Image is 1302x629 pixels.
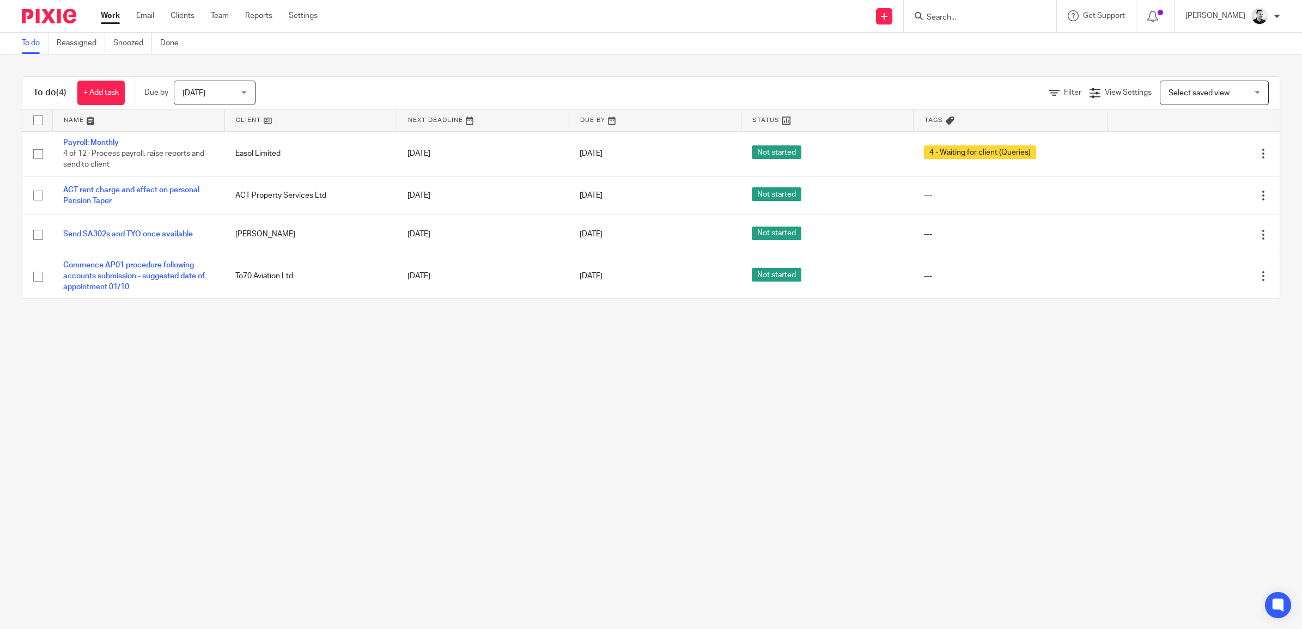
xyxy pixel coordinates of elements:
span: [DATE] [580,150,603,157]
a: Clients [171,10,194,21]
a: To do [22,33,48,54]
input: Search [926,13,1024,23]
a: Reassigned [57,33,105,54]
td: [DATE] [397,254,569,298]
span: Get Support [1083,12,1125,20]
a: Payroll: Monthly [63,139,119,146]
td: To70 Aviation Ltd [224,254,397,298]
p: Due by [144,87,168,98]
a: ACT rent charge and effect on personal Pension Taper [63,186,199,205]
h1: To do [33,87,66,99]
span: Tags [924,117,943,123]
img: Pixie [22,9,76,23]
span: View Settings [1105,89,1152,96]
div: --- [924,271,1097,282]
td: Easol Limited [224,131,397,176]
a: + Add task [77,81,125,105]
div: --- [924,190,1097,201]
span: [DATE] [580,272,603,280]
a: Settings [289,10,318,21]
a: Send SA302s and TYO once available [63,230,193,238]
span: Not started [752,187,801,201]
a: Done [160,33,187,54]
span: [DATE] [580,192,603,199]
td: [DATE] [397,215,569,254]
td: [DATE] [397,131,569,176]
td: [PERSON_NAME] [224,215,397,254]
span: Not started [752,227,801,240]
span: Filter [1064,89,1081,96]
p: [PERSON_NAME] [1185,10,1245,21]
a: Commence AP01 procedure following accounts submission - suggested date of appointment 01/10 [63,261,205,291]
span: Select saved view [1169,89,1230,97]
td: [DATE] [397,176,569,215]
span: Not started [752,268,801,282]
a: Email [136,10,154,21]
div: --- [924,229,1097,240]
a: Work [101,10,120,21]
span: 4 - Waiting for client (Queries) [924,145,1036,159]
a: Snoozed [113,33,152,54]
td: ACT Property Services Ltd [224,176,397,215]
span: (4) [56,88,66,97]
span: [DATE] [182,89,205,97]
a: Team [211,10,229,21]
img: Dave_2025.jpg [1251,8,1268,25]
a: Reports [245,10,272,21]
span: [DATE] [580,231,603,239]
span: 4 of 12 · Process payroll, raise reports and send to client [63,150,204,169]
span: Not started [752,145,801,159]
